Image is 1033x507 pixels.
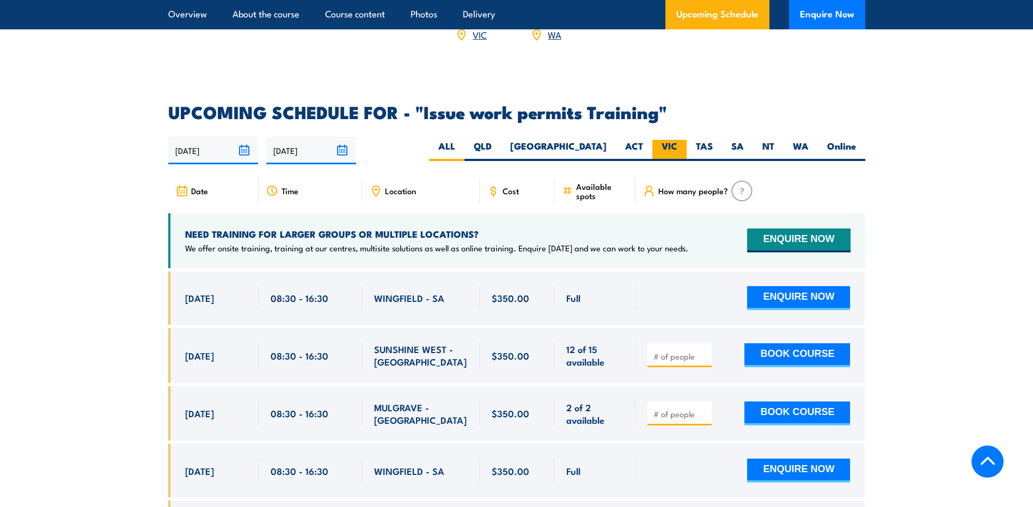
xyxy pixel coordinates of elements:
[185,292,214,304] span: [DATE]
[271,292,328,304] span: 08:30 - 16:30
[385,186,416,195] span: Location
[576,182,628,200] span: Available spots
[185,465,214,477] span: [DATE]
[652,140,687,161] label: VIC
[374,292,444,304] span: WINGFIELD - SA
[616,140,652,161] label: ACT
[501,140,616,161] label: [GEOGRAPHIC_DATA]
[753,140,784,161] label: NT
[744,343,850,367] button: BOOK COURSE
[687,140,722,161] label: TAS
[271,349,328,362] span: 08:30 - 16:30
[473,28,487,41] a: VIC
[374,401,468,426] span: MULGRAVE - [GEOGRAPHIC_DATA]
[653,409,708,419] input: # of people
[185,243,688,253] p: We offer onsite training, training at our centres, multisite solutions as well as online training...
[566,343,624,368] span: 12 of 15 available
[747,459,850,483] button: ENQUIRE NOW
[722,140,753,161] label: SA
[566,465,580,477] span: Full
[185,349,214,362] span: [DATE]
[185,228,688,240] h4: NEED TRAINING FOR LARGER GROUPS OR MULTIPLE LOCATIONS?
[818,140,865,161] label: Online
[492,349,529,362] span: $350.00
[566,401,624,426] span: 2 of 2 available
[747,228,850,252] button: ENQUIRE NOW
[282,186,298,195] span: Time
[492,465,529,477] span: $350.00
[271,407,328,419] span: 08:30 - 16:30
[429,140,464,161] label: ALL
[747,286,850,310] button: ENQUIRE NOW
[374,465,444,477] span: WINGFIELD - SA
[784,140,818,161] label: WA
[658,186,728,195] span: How many people?
[168,137,258,164] input: From date
[185,407,214,419] span: [DATE]
[566,292,580,304] span: Full
[548,28,561,41] a: WA
[492,292,529,304] span: $350.00
[271,465,328,477] span: 08:30 - 16:30
[503,186,519,195] span: Cost
[492,407,529,419] span: $350.00
[464,140,501,161] label: QLD
[744,401,850,425] button: BOOK COURSE
[168,104,865,119] h2: UPCOMING SCHEDULE FOR - "Issue work permits Training"
[374,343,468,368] span: SUNSHINE WEST - [GEOGRAPHIC_DATA]
[266,137,356,164] input: To date
[653,351,708,362] input: # of people
[191,186,208,195] span: Date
